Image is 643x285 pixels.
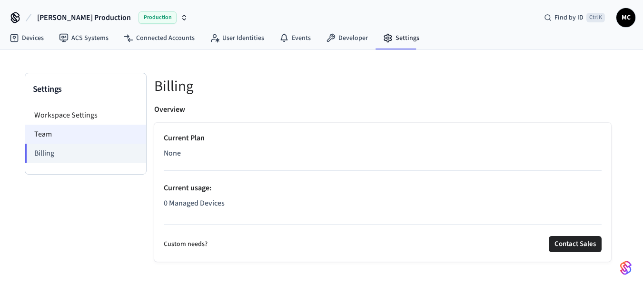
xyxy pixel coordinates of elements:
[25,125,146,144] li: Team
[616,8,635,27] button: MC
[33,83,138,96] h3: Settings
[164,132,602,144] p: Current Plan
[376,29,427,47] a: Settings
[318,29,376,47] a: Developer
[116,29,202,47] a: Connected Accounts
[620,260,632,275] img: SeamLogoGradient.69752ec5.svg
[164,236,602,252] div: Custom needs?
[154,77,611,96] h5: Billing
[164,182,602,194] p: Current usage :
[138,11,177,24] span: Production
[536,9,613,26] div: Find by IDCtrl K
[37,12,131,23] span: [PERSON_NAME] Production
[272,29,318,47] a: Events
[164,197,602,209] p: 0 Managed Devices
[51,29,116,47] a: ACS Systems
[25,106,146,125] li: Workspace Settings
[549,236,602,252] button: Contact Sales
[586,13,605,22] span: Ctrl K
[2,29,51,47] a: Devices
[164,147,181,159] span: None
[154,104,185,115] p: Overview
[554,13,584,22] span: Find by ID
[25,144,146,163] li: Billing
[617,9,634,26] span: MC
[202,29,272,47] a: User Identities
